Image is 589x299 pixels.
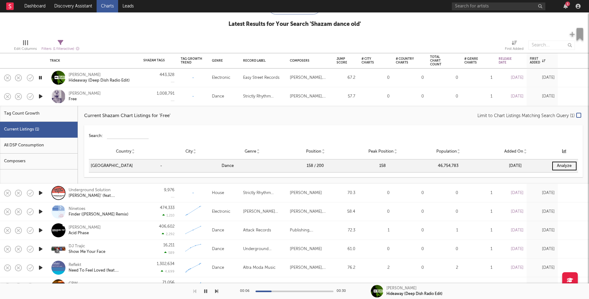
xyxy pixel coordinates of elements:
[243,283,262,290] div: ZYX Music
[69,262,136,273] a: ReflektNeed To Feel Loved (feat. [PERSON_NAME]) [[PERSON_NAME] & Soha Vocal Mix]
[505,37,524,55] div: First Added
[528,40,575,50] input: Search...
[212,245,224,253] div: Dance
[362,189,390,197] div: 0
[164,251,175,255] div: 589
[69,268,136,273] div: Need To Feel Loved (feat. [PERSON_NAME]) [[PERSON_NAME] & Soha Vocal Mix]
[240,287,252,295] div: 00:06
[499,189,524,197] div: [DATE]
[396,189,424,197] div: 0
[386,291,443,297] div: Hideaway (Deep Dish Radio Edit)
[84,112,170,121] div: Current Shazam Chart Listings for ' Free '
[504,146,523,157] span: Added On
[243,227,271,234] div: Attack Records
[530,227,555,234] div: [DATE]
[157,262,175,266] div: 1,302,634
[69,225,101,230] div: [PERSON_NAME]
[212,189,224,197] div: House
[69,244,105,249] div: DJ Trajic
[530,93,555,100] div: [DATE]
[499,208,524,216] div: [DATE]
[464,208,492,216] div: 1
[290,74,330,82] div: [PERSON_NAME], [PERSON_NAME]
[337,245,355,253] div: 61.0
[362,93,390,100] div: 0
[89,132,103,140] span: Search:
[157,92,175,96] div: 1,008,791
[53,47,74,51] span: ( 1 filter active)
[464,189,492,197] div: 1
[116,146,132,157] span: Country
[499,57,514,64] div: Release Date
[430,245,458,253] div: 0
[464,57,483,64] div: # Genre Charts
[69,230,101,236] div: Acid Phase
[69,91,101,102] a: [PERSON_NAME]Free
[477,112,575,120] div: Limit to Chart Listings Matching Search Query ( 1 )
[337,189,355,197] div: 70.3
[69,72,130,83] a: [PERSON_NAME]Hideaway (Deep Dish Radio Edit)
[69,187,136,199] a: Underground Solution[PERSON_NAME]' (feat. [PERSON_NAME]) [Radio Edit]
[163,243,175,247] div: 16,211
[499,74,524,82] div: [DATE]
[290,264,330,272] div: [PERSON_NAME], [PERSON_NAME], [PERSON_NAME], [PERSON_NAME]
[464,245,492,253] div: 1
[161,269,175,273] div: 4,699
[530,264,555,272] div: [DATE]
[50,59,134,63] div: Track
[159,225,175,229] div: 406,602
[69,206,128,212] div: Ninetoes
[530,283,555,290] div: [DATE]
[430,227,458,234] div: 1
[181,57,203,64] div: Tag Growth Trend
[396,208,424,216] div: 0
[396,74,424,82] div: 0
[69,206,128,217] a: NinetoesFinder ([PERSON_NAME] Remix)
[530,208,555,216] div: [DATE]
[14,37,37,55] div: Edit Columns
[243,208,284,216] div: [PERSON_NAME] Klong Records
[290,59,327,63] div: Composers
[290,189,322,197] div: [PERSON_NAME]
[396,283,424,290] div: 0
[69,97,101,102] div: Free
[337,283,355,290] div: 20.0
[499,227,524,234] div: [DATE]
[41,45,79,53] div: Filters
[362,264,390,272] div: 2
[499,264,524,272] div: [DATE]
[90,162,160,170] div: [GEOGRAPHIC_DATA]
[337,74,355,82] div: 67.2
[499,283,524,290] div: [DATE]
[243,245,284,253] div: Underground Construction
[452,2,545,10] input: Search for artists
[164,188,175,192] div: 9,976
[14,45,37,53] div: Edit Columns
[337,287,349,295] div: 00:30
[69,225,101,236] a: [PERSON_NAME]Acid Phase
[337,93,355,100] div: 57.7
[221,162,283,170] div: Dance
[464,93,492,100] div: 1
[212,208,230,216] div: Electronic
[185,146,193,157] span: City
[396,57,414,64] div: # Country Charts
[430,74,458,82] div: 0
[243,93,284,100] div: Strictly Rhythm Records
[290,208,330,216] div: [PERSON_NAME], [PERSON_NAME], [PERSON_NAME] [PERSON_NAME]
[396,93,424,100] div: 0
[290,283,330,290] div: [PERSON_NAME] [PERSON_NAME]
[499,93,524,100] div: [DATE]
[362,208,390,216] div: 0
[396,245,424,253] div: 0
[290,245,322,253] div: [PERSON_NAME]
[160,206,175,210] div: 474,333
[69,72,130,78] div: [PERSON_NAME]
[552,162,577,170] span: Analyze
[69,262,136,268] div: Reflekt
[530,245,555,253] div: [DATE]
[430,93,458,100] div: 0
[69,281,120,292] a: CRWI Feel Love (R.A.F. Zone Mix)
[417,162,479,170] div: 46,754,783
[436,146,457,157] span: Population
